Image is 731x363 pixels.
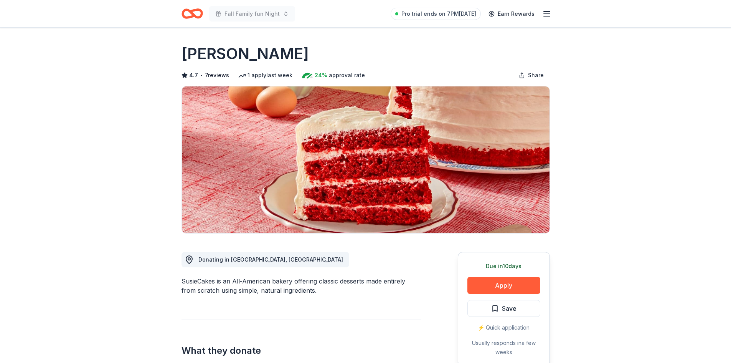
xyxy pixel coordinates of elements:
span: Donating in [GEOGRAPHIC_DATA], [GEOGRAPHIC_DATA] [198,256,343,263]
a: Pro trial ends on 7PM[DATE] [391,8,481,20]
button: Apply [467,277,540,294]
span: Share [528,71,544,80]
button: Save [467,300,540,317]
h2: What they donate [182,345,421,357]
div: SusieCakes is an All-American bakery offering classic desserts made entirely from scratch using s... [182,277,421,295]
div: ⚡️ Quick application [467,323,540,332]
button: Share [513,68,550,83]
button: Fall Family fun Night [209,6,295,22]
span: 4.7 [189,71,198,80]
div: Due in 10 days [467,262,540,271]
div: 1 apply last week [238,71,292,80]
button: 7reviews [205,71,229,80]
a: Earn Rewards [484,7,539,21]
span: Fall Family fun Night [224,9,280,18]
span: Pro trial ends on 7PM[DATE] [401,9,476,18]
span: approval rate [329,71,365,80]
a: Home [182,5,203,23]
span: • [200,72,203,78]
span: 24% [315,71,327,80]
img: Image for Susie Cakes [182,86,549,233]
h1: [PERSON_NAME] [182,43,309,65]
span: Save [502,303,516,313]
div: Usually responds in a few weeks [467,338,540,357]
